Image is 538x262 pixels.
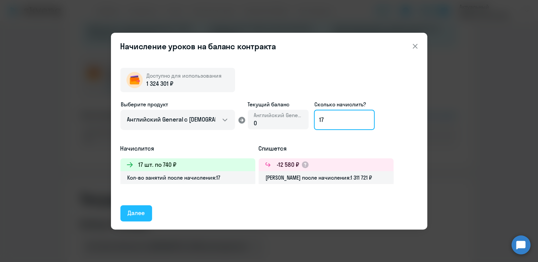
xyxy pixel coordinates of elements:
[147,72,222,79] span: Доступно для использования
[277,160,300,169] h3: -12 580 ₽
[120,144,255,153] h5: Начислится
[111,41,427,52] header: Начисление уроков на баланс контракта
[126,72,143,88] img: wallet-circle.png
[121,101,168,108] span: Выберите продукт
[259,144,394,153] h5: Спишется
[120,171,255,184] div: Кол-во занятий после начисления: 17
[128,209,145,217] div: Далее
[315,101,366,108] span: Сколько начислить?
[254,111,303,119] span: Английский General
[259,171,394,184] div: [PERSON_NAME] после начисления: 1 311 721 ₽
[147,79,173,88] span: 1 324 301 ₽
[139,160,176,169] h3: 17 шт. по 740 ₽
[254,119,257,127] span: 0
[120,205,152,221] button: Далее
[248,100,309,108] span: Текущий баланс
